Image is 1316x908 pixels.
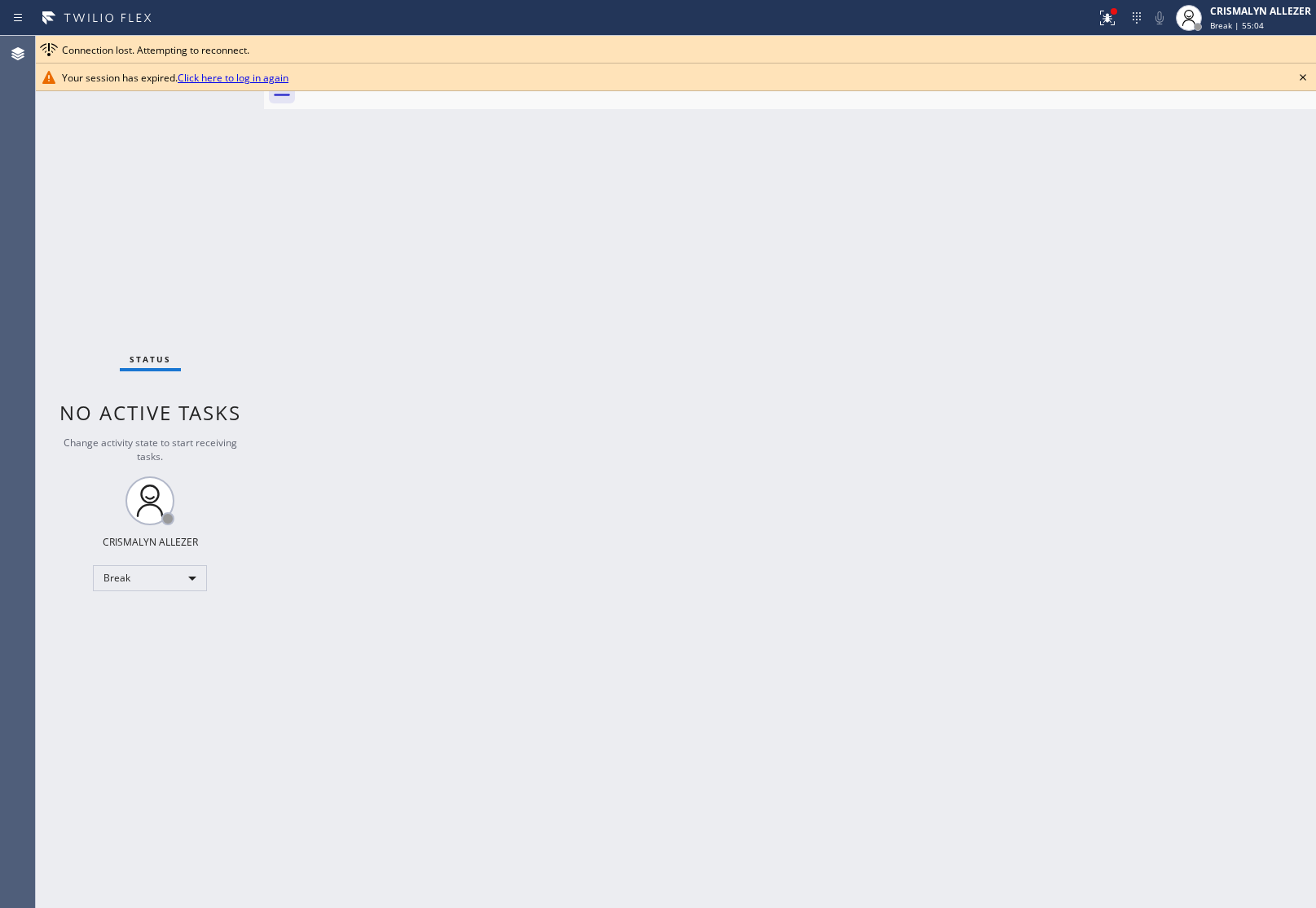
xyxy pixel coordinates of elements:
div: CRISMALYN ALLEZER [103,535,198,549]
span: Break | 55:04 [1210,20,1264,31]
span: Status [130,353,171,365]
button: Mute [1148,7,1171,29]
span: Your session has expired. [62,71,288,85]
span: Connection lost. Attempting to reconnect. [62,43,249,57]
div: Break [93,565,207,591]
a: Click here to log in again [178,71,288,85]
span: Change activity state to start receiving tasks. [64,436,237,463]
div: CRISMALYN ALLEZER [1210,4,1311,18]
span: No active tasks [59,399,241,426]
